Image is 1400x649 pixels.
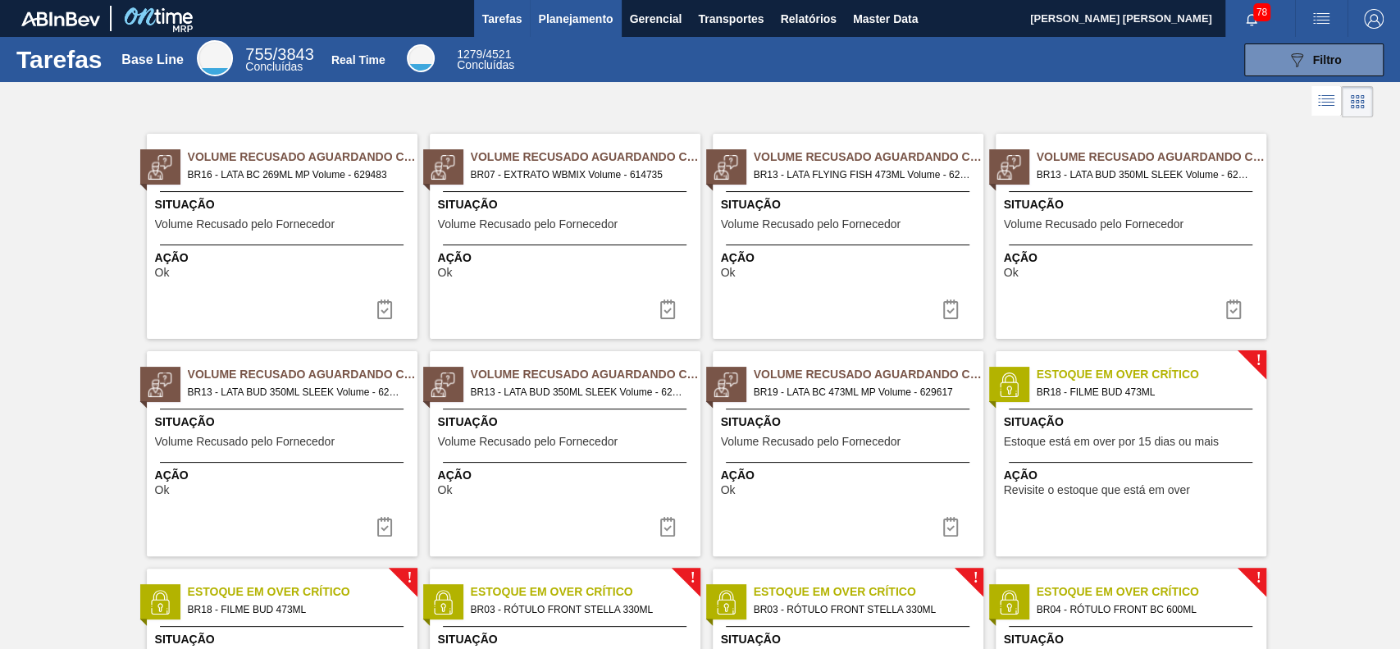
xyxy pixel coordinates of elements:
[996,590,1021,615] img: status
[1004,484,1190,496] span: Revisite o estoque que está em over
[457,49,514,71] div: Real Time
[1037,166,1253,184] span: BR13 - LATA BUD 350ML SLEEK Volume - 628914
[630,9,682,29] span: Gerencial
[658,517,677,537] img: icon-task-complete
[188,601,404,619] span: BR18 - FILME BUD 473ML
[155,436,335,448] span: Volume Recusado pelo Fornecedor
[155,249,413,267] span: Ação
[438,484,453,496] span: Ok
[973,572,978,584] span: !
[648,293,687,326] button: icon-task-complete
[1037,383,1253,401] span: BR18 - FILME BUD 473ML
[1253,3,1270,21] span: 78
[471,166,687,184] span: BR07 - EXTRATO WBMIX Volume - 614735
[245,60,303,73] span: Concluídas
[438,196,696,213] span: Situação
[457,48,482,61] span: 1279
[538,9,613,29] span: Planejamento
[21,11,100,26] img: TNhmsLtSVTkK8tSr43FrP2fwEKptu5GPRR3wAAAABJRU5ErkJggg==
[121,53,184,67] div: Base Line
[721,196,979,213] span: Situação
[754,383,970,401] span: BR19 - LATA BC 473ML MP Volume - 629617
[1342,86,1373,117] div: Visão em Cards
[188,583,417,601] span: Estoque em Over Crítico
[1037,149,1266,166] span: Volume Recusado Aguardando Ciência
[471,366,700,383] span: Volume Recusado Aguardando Ciência
[941,517,960,537] img: icon-task-complete
[754,366,983,383] span: Volume Recusado Aguardando Ciência
[155,467,413,484] span: Ação
[1004,218,1183,231] span: Volume Recusado pelo Fornecedor
[714,155,738,180] img: status
[438,218,618,231] span: Volume Recusado pelo Fornecedor
[1256,572,1261,584] span: !
[155,196,413,213] span: Situação
[471,149,700,166] span: Volume Recusado Aguardando Ciência
[457,58,514,71] span: Concluídas
[754,149,983,166] span: Volume Recusado Aguardando Ciência
[721,467,979,484] span: Ação
[471,383,687,401] span: BR13 - LATA BUD 350ML SLEEK Volume - 628913
[1004,267,1019,279] span: Ok
[482,9,522,29] span: Tarefas
[941,299,960,319] img: icon-task-complete
[780,9,836,29] span: Relatórios
[1004,414,1262,431] span: Situação
[931,293,970,326] button: icon-task-complete
[721,249,979,267] span: Ação
[648,510,687,543] div: Completar tarefa: 30360764
[188,149,417,166] span: Volume Recusado Aguardando Ciência
[431,155,455,180] img: status
[438,631,696,648] span: Situação
[931,510,970,543] button: icon-task-complete
[438,249,696,267] span: Ação
[1214,293,1253,326] div: Completar tarefa: 30360762
[658,299,677,319] img: icon-task-complete
[1244,43,1384,76] button: Filtro
[1364,9,1384,29] img: Logout
[365,293,404,326] button: icon-task-complete
[714,590,738,615] img: status
[1004,467,1262,484] span: Ação
[331,53,385,66] div: Real Time
[1224,299,1243,319] img: icon-task-complete
[375,517,394,537] img: icon-task-complete
[438,414,696,431] span: Situação
[155,414,413,431] span: Situação
[375,299,394,319] img: icon-task-complete
[754,601,970,619] span: BR03 - RÓTULO FRONT STELLA 330ML
[188,166,404,184] span: BR16 - LATA BC 269ML MP Volume - 629483
[431,590,455,615] img: status
[690,572,695,584] span: !
[197,40,233,76] div: Base Line
[365,510,404,543] div: Completar tarefa: 30360763
[188,383,404,401] span: BR13 - LATA BUD 350ML SLEEK Volume - 628912
[245,48,313,72] div: Base Line
[457,48,511,61] span: / 4521
[714,372,738,397] img: status
[721,414,979,431] span: Situação
[1311,9,1331,29] img: userActions
[754,166,970,184] span: BR13 - LATA FLYING FISH 473ML Volume - 629036
[407,44,435,72] div: Real Time
[1256,354,1261,367] span: !
[148,372,172,397] img: status
[1311,86,1342,117] div: Visão em Lista
[1004,436,1219,448] span: Estoque está em over por 15 dias ou mais
[148,155,172,180] img: status
[431,372,455,397] img: status
[996,372,1021,397] img: status
[721,267,736,279] span: Ok
[155,267,170,279] span: Ok
[698,9,764,29] span: Transportes
[754,583,983,601] span: Estoque em Over Crítico
[245,45,272,63] span: 755
[471,601,687,619] span: BR03 - RÓTULO FRONT STELLA 330ML
[148,590,172,615] img: status
[471,583,700,601] span: Estoque em Over Crítico
[931,293,970,326] div: Completar tarefa: 30360761
[931,510,970,543] div: Completar tarefa: 30361290
[438,436,618,448] span: Volume Recusado pelo Fornecedor
[16,50,103,69] h1: Tarefas
[155,218,335,231] span: Volume Recusado pelo Fornecedor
